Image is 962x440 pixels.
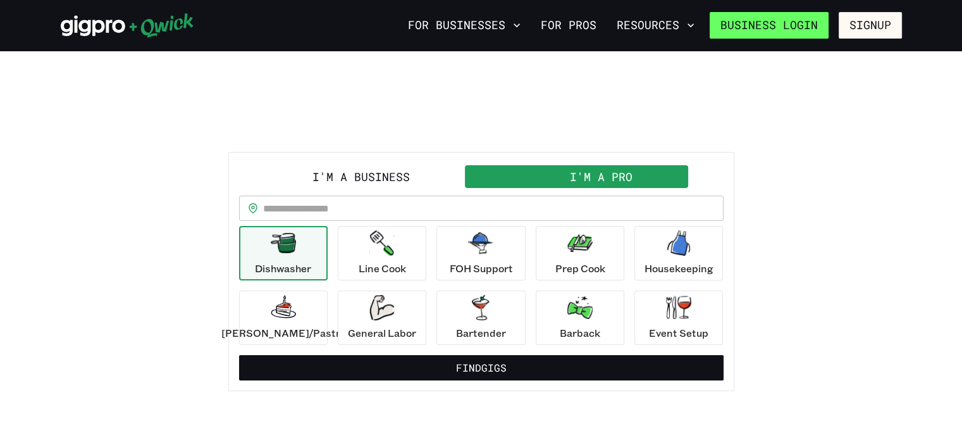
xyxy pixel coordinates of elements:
[239,355,724,380] button: FindGigs
[221,325,345,341] p: [PERSON_NAME]/Pastry
[536,226,624,280] button: Prep Cook
[560,325,600,341] p: Barback
[481,165,721,188] button: I'm a Pro
[710,12,829,39] a: Business Login
[359,261,406,276] p: Line Cook
[649,325,708,341] p: Event Setup
[338,226,426,280] button: Line Cook
[255,261,311,276] p: Dishwasher
[242,165,481,188] button: I'm a Business
[536,291,624,345] button: Barback
[839,12,902,39] button: Signup
[239,226,328,280] button: Dishwasher
[403,15,526,36] button: For Businesses
[436,226,525,280] button: FOH Support
[338,291,426,345] button: General Labor
[239,291,328,345] button: [PERSON_NAME]/Pastry
[612,15,700,36] button: Resources
[348,325,416,341] p: General Labor
[644,261,713,276] p: Housekeeping
[449,261,512,276] p: FOH Support
[634,291,723,345] button: Event Setup
[228,114,734,139] h2: PICK UP A SHIFT!
[634,226,723,280] button: Housekeeping
[456,325,506,341] p: Bartender
[555,261,605,276] p: Prep Cook
[536,15,601,36] a: For Pros
[436,291,525,345] button: Bartender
